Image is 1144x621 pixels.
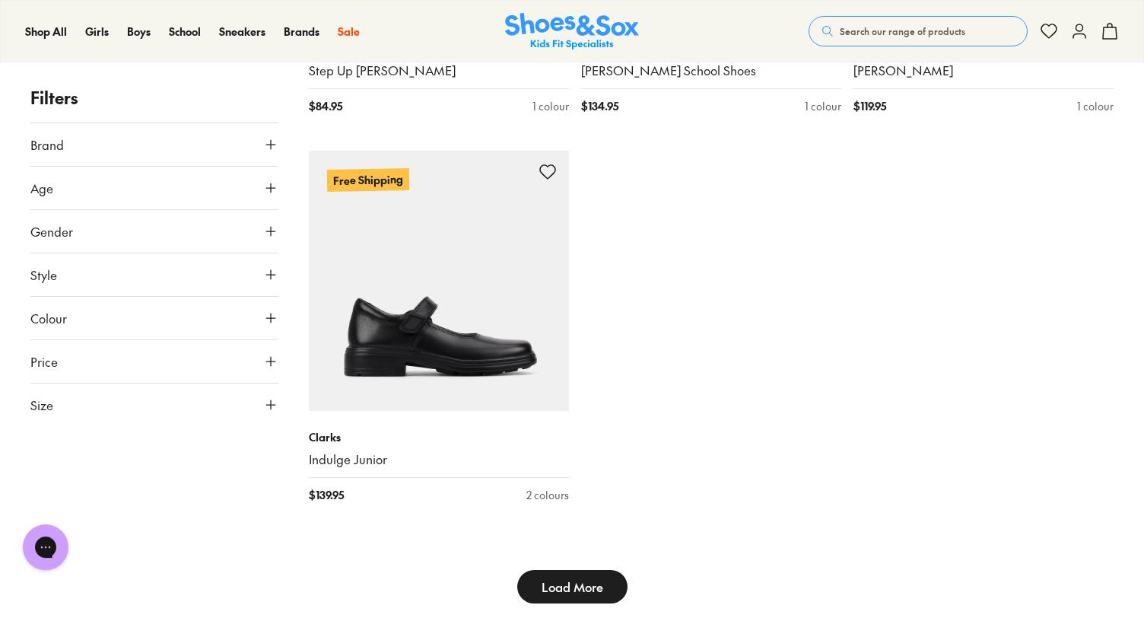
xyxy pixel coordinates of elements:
[30,309,67,327] span: Colour
[309,487,344,503] span: $ 139.95
[1077,98,1114,114] div: 1 colour
[30,253,278,296] button: Style
[30,384,278,426] button: Size
[85,24,109,39] span: Girls
[327,168,409,192] p: Free Shipping
[517,570,628,603] button: Load More
[338,24,360,40] a: Sale
[85,24,109,40] a: Girls
[542,578,603,596] span: Load More
[581,62,841,79] a: [PERSON_NAME] School Shoes
[30,179,53,197] span: Age
[30,266,57,284] span: Style
[505,13,639,50] img: SNS_Logo_Responsive.svg
[30,340,278,383] button: Price
[532,98,569,114] div: 1 colour
[30,167,278,209] button: Age
[581,98,618,114] span: $ 134.95
[169,24,201,40] a: School
[30,210,278,253] button: Gender
[127,24,151,40] a: Boys
[30,396,53,414] span: Size
[25,24,67,39] span: Shop All
[30,85,278,110] p: Filters
[284,24,319,40] a: Brands
[127,24,151,39] span: Boys
[309,451,569,468] a: Indulge Junior
[309,429,569,445] p: Clarks
[30,135,64,154] span: Brand
[840,24,965,38] span: Search our range of products
[505,13,639,50] a: Shoes & Sox
[309,98,342,114] span: $ 84.95
[30,123,278,166] button: Brand
[15,519,76,575] iframe: Gorgias live chat messenger
[30,297,278,339] button: Colour
[30,222,73,240] span: Gender
[809,16,1028,46] button: Search our range of products
[169,24,201,39] span: School
[309,151,569,411] a: Free Shipping
[309,62,569,79] a: Step Up [PERSON_NAME]
[30,352,58,371] span: Price
[219,24,265,40] a: Sneakers
[853,98,886,114] span: $ 119.95
[25,24,67,40] a: Shop All
[284,24,319,39] span: Brands
[219,24,265,39] span: Sneakers
[526,487,569,503] div: 2 colours
[805,98,841,114] div: 1 colour
[853,62,1114,79] a: [PERSON_NAME]
[338,24,360,39] span: Sale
